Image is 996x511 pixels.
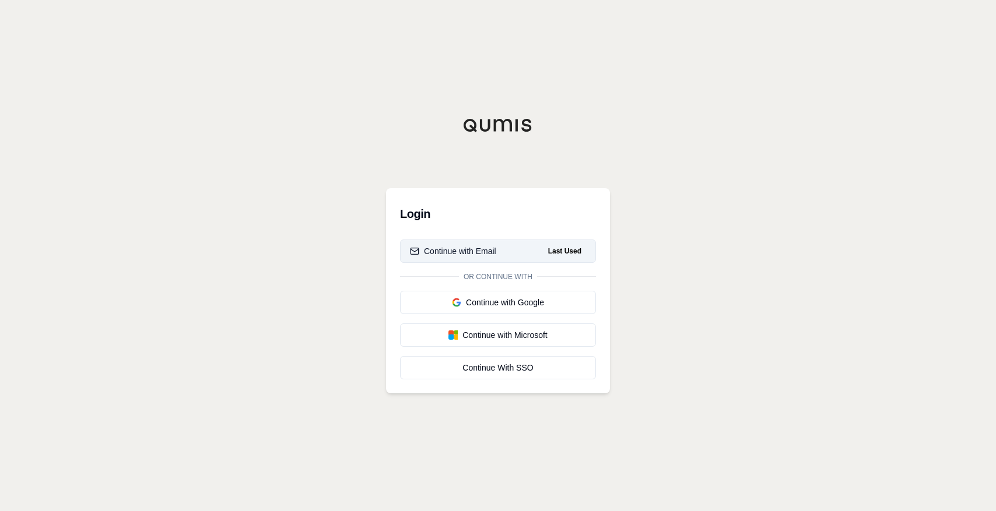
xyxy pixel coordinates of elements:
h3: Login [400,202,596,225]
div: Continue with Google [410,297,586,308]
div: Continue with Microsoft [410,329,586,341]
div: Continue with Email [410,245,496,257]
button: Continue with EmailLast Used [400,239,596,263]
a: Continue With SSO [400,356,596,379]
button: Continue with Microsoft [400,323,596,347]
div: Continue With SSO [410,362,586,373]
span: Or continue with [459,272,537,281]
button: Continue with Google [400,291,596,314]
span: Last Used [543,244,586,258]
img: Qumis [463,118,533,132]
